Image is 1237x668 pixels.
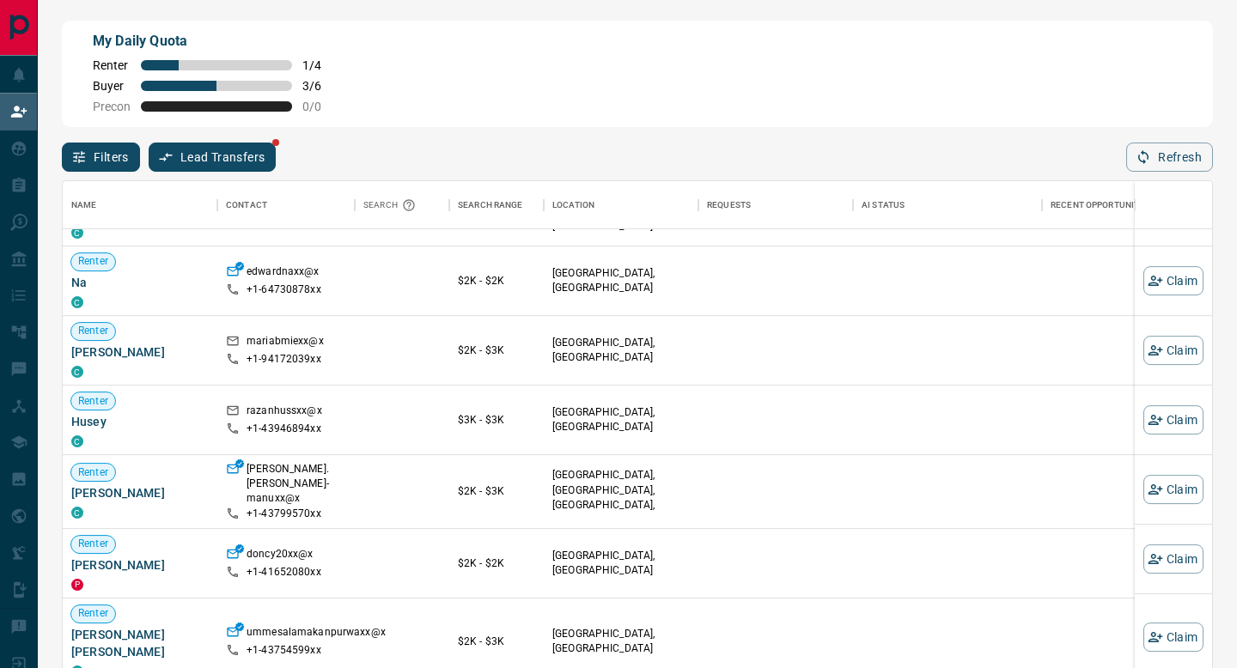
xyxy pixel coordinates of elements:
div: Requests [698,181,853,229]
div: Requests [707,181,751,229]
button: Claim [1143,544,1203,574]
p: edwardnaxx@x [247,264,320,282]
p: $2K - $3K [458,343,535,358]
p: [PERSON_NAME].[PERSON_NAME]-manuxx@x [247,462,346,506]
button: Refresh [1126,143,1213,172]
span: Na [71,274,209,291]
div: Recent Opportunities (30d) [1051,181,1177,229]
button: Claim [1143,475,1203,504]
span: Renter [71,537,115,551]
p: +1- 64730878xx [247,282,321,297]
span: Renter [71,606,115,621]
span: [PERSON_NAME] [71,343,209,361]
span: Precon [93,100,131,113]
p: +1- 43946894xx [247,422,321,436]
div: Contact [226,181,267,229]
p: razanhussxx@x [247,404,322,422]
span: [PERSON_NAME] [71,556,209,574]
p: mariabmiexx@x [247,334,324,352]
div: property.ca [71,579,83,591]
button: Claim [1143,336,1203,365]
div: AI Status [862,181,905,229]
p: doncy20xx@x [247,547,313,565]
button: Claim [1143,405,1203,434]
div: Search Range [449,181,544,229]
p: $2K - $3K [458,634,535,649]
p: [GEOGRAPHIC_DATA], [GEOGRAPHIC_DATA] [552,549,690,578]
p: North York, West End [552,469,690,528]
div: condos.ca [71,435,83,447]
button: Filters [62,143,140,172]
p: $3K - $3K [458,412,535,428]
p: +1- 43799570xx [247,507,321,521]
span: Husey [71,413,209,430]
p: $2K - $2K [458,273,535,288]
span: Renter [71,394,115,409]
p: ummesalamakanpurwaxx@x [247,625,386,643]
p: [GEOGRAPHIC_DATA], [GEOGRAPHIC_DATA] [552,266,690,295]
div: Search Range [458,181,523,229]
div: Recent Opportunities (30d) [1042,181,1214,229]
div: Contact [217,181,355,229]
p: [GEOGRAPHIC_DATA], [GEOGRAPHIC_DATA] [552,627,690,656]
div: Name [71,181,97,229]
span: [PERSON_NAME] [71,484,209,501]
span: Renter [71,325,115,339]
span: [PERSON_NAME] [PERSON_NAME] [71,626,209,660]
p: [GEOGRAPHIC_DATA], Downtown, [GEOGRAPHIC_DATA] [552,189,690,233]
div: condos.ca [71,507,83,519]
div: condos.ca [71,227,83,239]
div: condos.ca [71,366,83,378]
span: Renter [71,255,115,270]
p: [GEOGRAPHIC_DATA], [GEOGRAPHIC_DATA] [552,405,690,434]
div: Location [544,181,698,229]
div: Name [63,181,217,229]
p: +1- 43754599xx [247,643,321,658]
span: 1 / 4 [302,58,340,72]
span: Renter [71,465,115,480]
div: Search [363,181,420,229]
span: Renter [93,58,131,72]
p: [GEOGRAPHIC_DATA], [GEOGRAPHIC_DATA] [552,336,690,365]
button: Claim [1143,622,1203,652]
span: 0 / 0 [302,100,340,113]
p: $2K - $3K [458,484,535,500]
div: Location [552,181,594,229]
div: AI Status [853,181,1042,229]
span: Buyer [93,79,131,93]
p: $2K - $2K [458,556,535,571]
p: My Daily Quota [93,31,340,52]
button: Lead Transfers [149,143,277,172]
p: +1- 41652080xx [247,565,321,580]
span: 3 / 6 [302,79,340,93]
p: +1- 94172039xx [247,352,321,367]
button: Claim [1143,266,1203,295]
div: condos.ca [71,296,83,308]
